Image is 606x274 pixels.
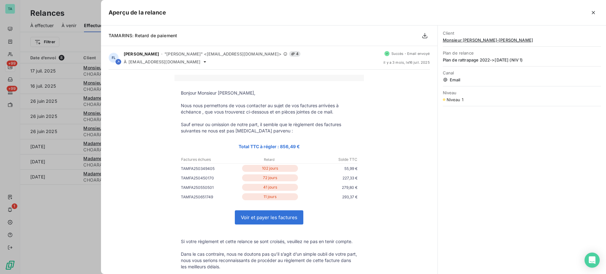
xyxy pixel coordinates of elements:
[181,90,358,96] p: Bonjour Monsieur [PERSON_NAME],
[391,52,430,55] span: Succès - Email envoyé
[443,31,601,36] span: Client
[242,184,298,191] p: 41 jours
[161,52,163,56] span: -
[443,57,601,62] span: Plan de rattrapage 2022->[DATE] (NIV 1)
[181,238,358,245] p: Si votre règlement et cette relance se sont croisés, veuillez ne pas en tenir compte.
[299,165,358,172] p: 55,99 €
[443,70,601,75] span: Canal
[242,174,298,181] p: 72 jours
[181,194,241,200] p: TAMFA250651749
[109,53,119,63] div: FL
[109,33,177,38] span: TAMARINS: Retard de paiement
[299,184,358,191] p: 279,80 €
[109,8,166,17] h5: Aperçu de la relance
[383,61,430,64] span: il y a 3 mois , le 16 juil. 2025
[289,51,300,57] span: 4
[240,157,298,162] p: Retard
[443,77,601,82] span: Email
[235,211,303,224] a: Voir et payer les factures
[128,59,200,64] span: [EMAIL_ADDRESS][DOMAIN_NAME]
[242,165,298,172] p: 102 jours
[447,97,463,102] span: Niveau 1
[181,165,241,172] p: TAMFA250349405
[181,121,358,134] p: Sauf erreur ou omission de notre part, il semble que le règlement des factures suivantes ne nous ...
[164,51,282,56] span: "[PERSON_NAME]" <[EMAIL_ADDRESS][DOMAIN_NAME]>
[181,157,240,162] p: Factures échues
[242,193,298,200] p: 11 jours
[124,59,127,64] span: À
[299,194,358,200] p: 293,37 €
[181,175,241,181] p: TAMFA250450170
[299,157,357,162] p: Solde TTC
[585,253,600,268] div: Open Intercom Messenger
[443,90,601,95] span: Niveau
[124,51,159,56] span: [PERSON_NAME]
[181,143,358,150] p: Total TTC à régler : 856,49 €
[443,38,601,43] span: Monsieur [PERSON_NAME]‐[PERSON_NAME]
[443,50,601,55] span: Plan de relance
[299,175,358,181] p: 227,33 €
[181,102,358,115] p: Nous nous permettons de vous contacter au sujet de vos factures arrivées à échéance , que vous tr...
[181,251,358,270] p: Dans le cas contraire, nous ne doutons pas qu’il s’agit d’un simple oubli de votre part, nous vou...
[181,184,241,191] p: TAMFA250550501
